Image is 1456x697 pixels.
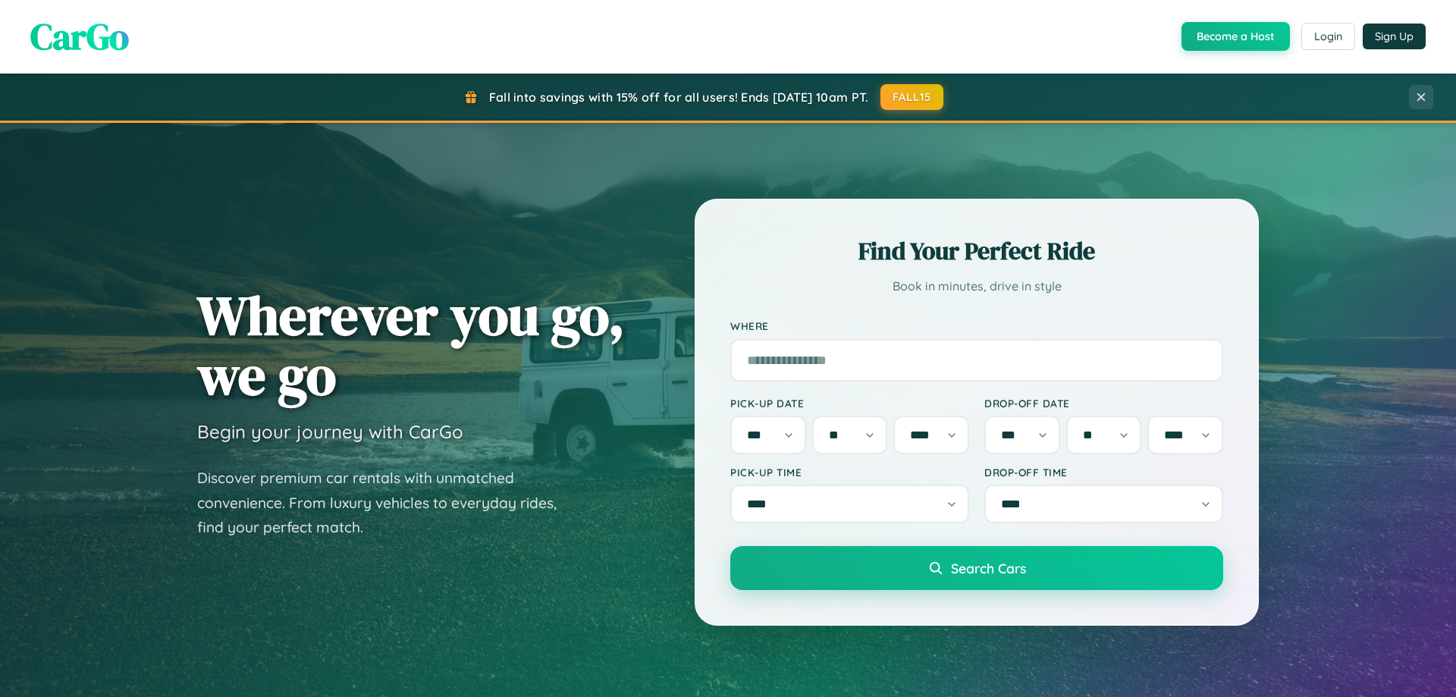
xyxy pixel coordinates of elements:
h3: Begin your journey with CarGo [197,420,463,443]
label: Where [730,320,1223,333]
button: Become a Host [1181,22,1290,51]
p: Book in minutes, drive in style [730,275,1223,297]
button: Login [1301,23,1355,50]
button: Sign Up [1363,24,1426,49]
p: Discover premium car rentals with unmatched convenience. From luxury vehicles to everyday rides, ... [197,466,576,540]
h1: Wherever you go, we go [197,285,625,405]
span: CarGo [30,11,129,61]
h2: Find Your Perfect Ride [730,234,1223,268]
button: Search Cars [730,546,1223,590]
label: Drop-off Time [984,466,1223,479]
label: Pick-up Time [730,466,969,479]
button: FALL15 [880,84,944,110]
span: Search Cars [951,560,1026,576]
label: Drop-off Date [984,397,1223,410]
label: Pick-up Date [730,397,969,410]
span: Fall into savings with 15% off for all users! Ends [DATE] 10am PT. [489,89,869,105]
